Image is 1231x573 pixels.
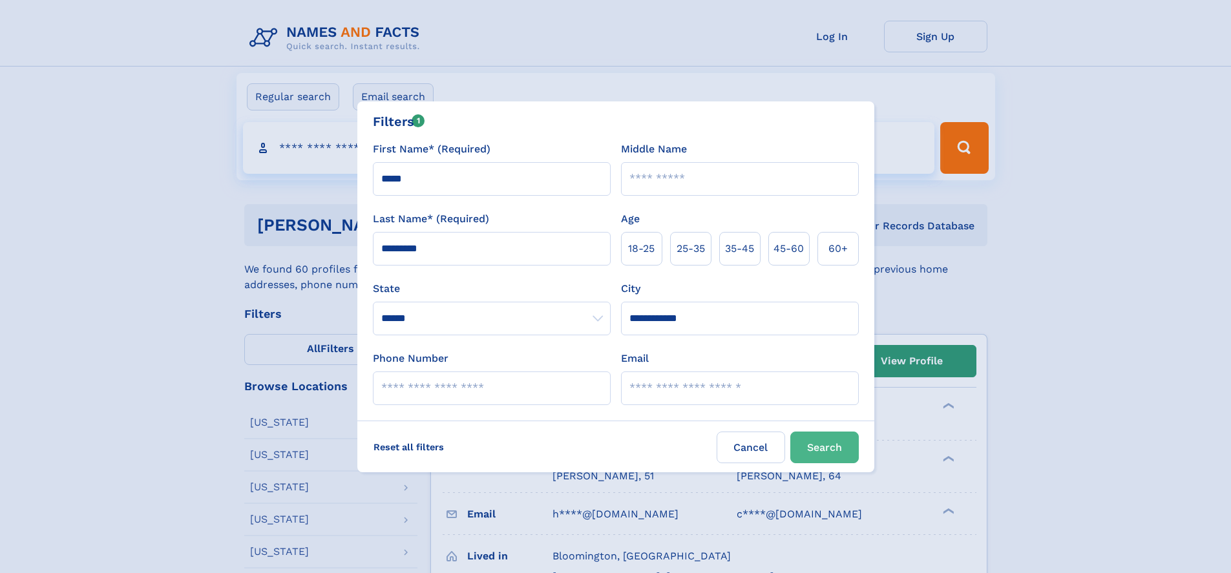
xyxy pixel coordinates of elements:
[373,211,489,227] label: Last Name* (Required)
[621,211,640,227] label: Age
[373,281,611,297] label: State
[373,351,448,366] label: Phone Number
[621,281,640,297] label: City
[373,141,490,157] label: First Name* (Required)
[621,141,687,157] label: Middle Name
[828,241,848,256] span: 60+
[365,432,452,463] label: Reset all filters
[725,241,754,256] span: 35‑45
[717,432,785,463] label: Cancel
[373,112,425,131] div: Filters
[628,241,655,256] span: 18‑25
[621,351,649,366] label: Email
[790,432,859,463] button: Search
[773,241,804,256] span: 45‑60
[677,241,705,256] span: 25‑35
